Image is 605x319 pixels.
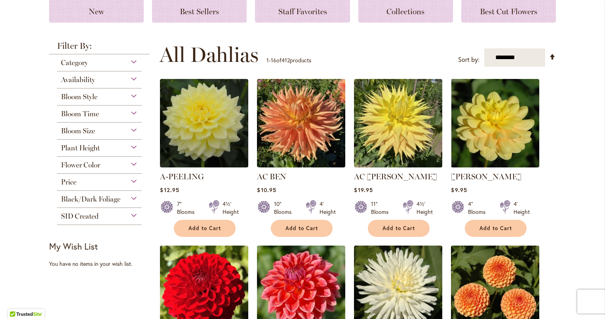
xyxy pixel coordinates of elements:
span: SID Created [61,212,99,221]
div: 4" Blooms [468,200,490,216]
span: Add to Cart [188,225,221,232]
button: Add to Cart [368,220,430,237]
div: 7" Blooms [177,200,199,216]
iframe: Launch Accessibility Center [6,291,28,313]
span: $9.95 [451,186,467,194]
a: AC Jeri [354,161,442,169]
span: Best Sellers [180,7,219,16]
a: AC BEN [257,161,345,169]
div: 4' Height [320,200,336,216]
span: Add to Cart [479,225,512,232]
p: - of products [266,54,311,67]
span: Add to Cart [382,225,415,232]
img: AHOY MATEY [451,79,539,167]
a: AC [PERSON_NAME] [354,172,437,181]
span: Price [61,178,76,186]
span: $10.95 [257,186,276,194]
strong: My Wish List [49,240,98,252]
span: Bloom Style [61,92,97,101]
span: 16 [271,56,276,64]
strong: Filter By: [49,42,150,54]
div: 4½' Height [223,200,239,216]
a: AC BEN [257,172,286,181]
span: Black/Dark Foliage [61,195,120,204]
div: 4' Height [514,200,530,216]
span: $12.95 [160,186,179,194]
span: All Dahlias [160,43,259,67]
span: Plant Height [61,144,100,152]
img: AC Jeri [354,79,442,167]
a: A-PEELING [160,172,204,181]
div: 4½' Height [417,200,433,216]
span: Best Cut Flowers [480,7,537,16]
span: New [89,7,104,16]
a: AHOY MATEY [451,161,539,169]
div: 10" Blooms [274,200,296,216]
div: 11" Blooms [371,200,393,216]
label: Sort by: [458,52,479,67]
span: Staff Favorites [278,7,327,16]
span: Flower Color [61,161,100,169]
span: Category [61,58,88,67]
button: Add to Cart [271,220,333,237]
div: You have no items in your wish list. [49,260,155,268]
span: 412 [282,56,290,64]
span: Collections [386,7,424,16]
a: [PERSON_NAME] [451,172,521,181]
span: Availability [61,75,95,84]
button: Add to Cart [465,220,527,237]
span: Bloom Size [61,127,95,135]
span: Add to Cart [285,225,318,232]
span: 1 [266,56,269,64]
img: AC BEN [257,79,345,167]
button: Add to Cart [174,220,236,237]
img: A-Peeling [160,79,248,167]
a: A-Peeling [160,161,248,169]
span: Bloom Time [61,110,99,118]
span: $19.95 [354,186,373,194]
